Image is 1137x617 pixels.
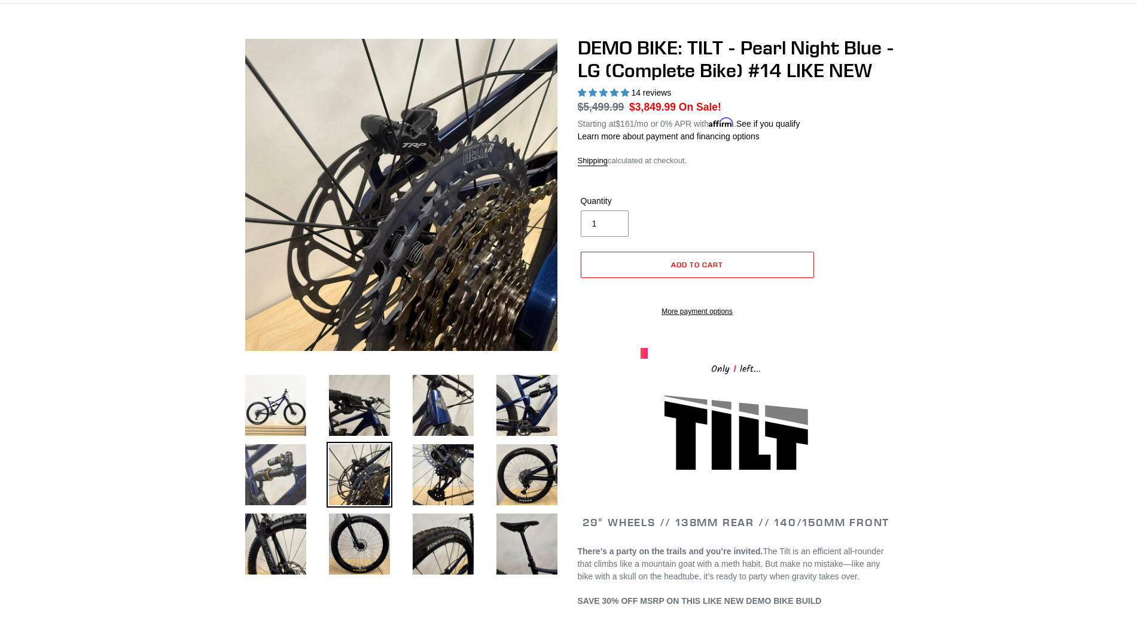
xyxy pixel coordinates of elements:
[578,596,822,606] span: SAVE 30% OFF MSRP ON THIS LIKE NEW DEMO BIKE BUILD
[327,511,392,577] img: Load image into Gallery viewer, DEMO BIKE: TILT - Pearl Night Blue - LG (Complete Bike) #14 LIKE NEW
[615,119,634,129] span: $161
[410,442,476,508] img: Load image into Gallery viewer, DEMO BIKE: TILT - Pearl Night Blue - LG (Complete Bike) #14 LIKE NEW
[578,546,884,581] span: The Tilt is an efficient all-rounder that climbs like a mountain goat with a meth habit. But make...
[578,36,895,83] h1: DEMO BIKE: TILT - Pearl Night Blue - LG (Complete Bike) #14 LIKE NEW
[243,442,309,508] img: Load image into Gallery viewer, DEMO BIKE: TILT - Pearl Night Blue - LG (Complete Bike) #14 LIKE NEW
[578,546,763,556] b: There’s a party on the trails and you’re invited.
[671,260,723,269] span: Add to cart
[578,88,632,97] span: 5.00 stars
[581,195,694,207] label: Quantity
[494,442,560,508] img: Load image into Gallery viewer, DEMO BIKE: TILT - Pearl Night Blue - LG (Complete Bike) #14 LIKE NEW
[327,372,392,438] img: Load image into Gallery viewer, DEMO BIKE: TILT - Pearl Night Blue - LG (Complete Bike) #14 LIKE NEW
[581,252,814,278] button: Add to cart
[327,442,392,508] img: Load image into Gallery viewer, DEMO BIKE: TILT - Pearl Night Blue - LG (Complete Bike) #14 LIKE NEW
[578,156,608,166] a: Shipping
[583,515,889,529] span: 29" WHEELS // 138mm REAR // 140/150mm FRONT
[581,306,814,317] a: More payment options
[578,132,760,141] a: Learn more about payment and financing options
[709,117,734,127] span: Affirm
[410,372,476,438] img: Load image into Gallery viewer, DEMO BIKE: TILT - Pearl Night Blue - LG (Complete Bike) #14 LIKE NEW
[629,101,676,113] span: $3,849.99
[631,88,671,97] span: 14 reviews
[494,511,560,577] img: Load image into Gallery viewer, DEMO BIKE: TILT - Pearl Night Blue - LG (Complete Bike) #14 LIKE NEW
[578,101,624,113] s: $5,499.99
[494,372,560,438] img: Load image into Gallery viewer, DEMO BIKE: TILT - Pearl Night Blue - LG (Complete Bike) #14 LIKE NEW
[578,155,895,167] div: calculated at checkout.
[641,359,832,377] div: Only left...
[243,511,309,577] img: Load image into Gallery viewer, DEMO BIKE: TILT - Pearl Night Blue - LG (Complete Bike) #14 LIKE NEW
[243,372,309,438] img: Load image into Gallery viewer, Canfield-Bikes-Tilt-LG-Demo
[679,99,721,115] span: On Sale!
[730,362,740,377] span: 1
[736,119,800,129] a: See if you qualify - Learn more about Affirm Financing (opens in modal)
[410,511,476,577] img: Load image into Gallery viewer, DEMO BIKE: TILT - Pearl Night Blue - LG (Complete Bike) #14 LIKE NEW
[578,115,800,130] p: Starting at /mo or 0% APR with .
